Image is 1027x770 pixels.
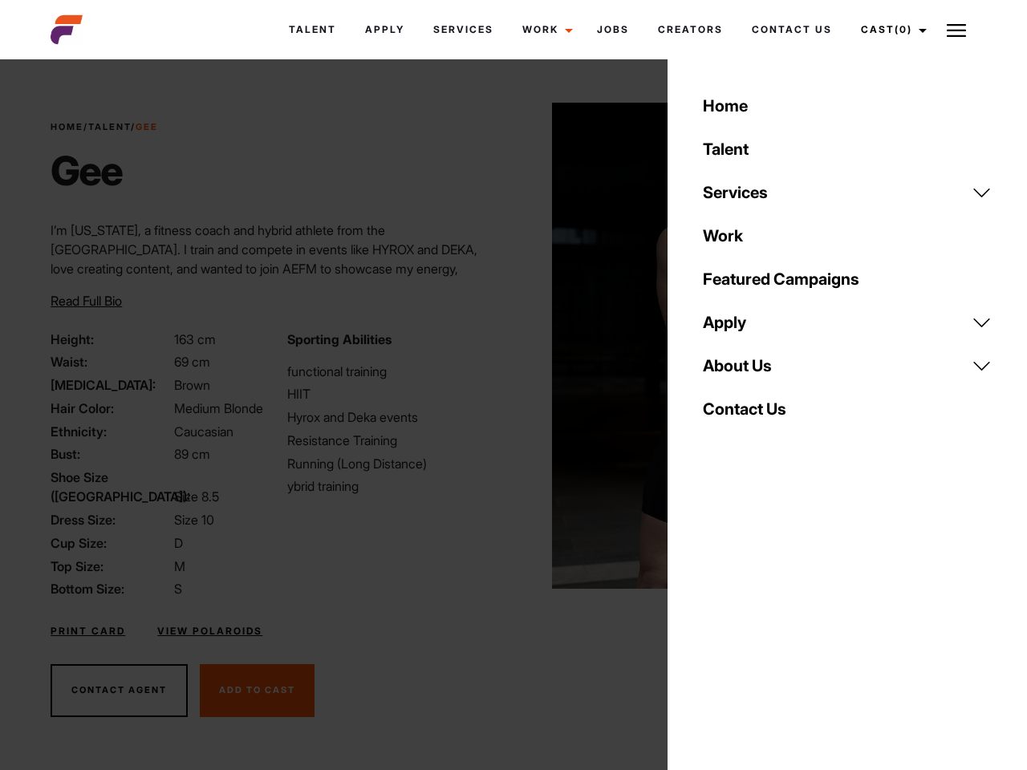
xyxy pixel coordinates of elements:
[136,121,158,132] strong: Gee
[51,468,171,506] span: Shoe Size ([GEOGRAPHIC_DATA]):
[174,488,219,505] span: Size 8.5
[174,331,216,347] span: 163 cm
[693,387,1001,431] a: Contact Us
[174,400,263,416] span: Medium Blonde
[351,8,419,51] a: Apply
[693,214,1001,257] a: Work
[51,121,83,132] a: Home
[174,535,183,551] span: D
[287,454,504,473] li: Running (Long Distance)
[51,533,171,553] span: Cup Size:
[419,8,508,51] a: Services
[287,476,504,496] li: ybrid training
[583,8,643,51] a: Jobs
[51,579,171,598] span: Bottom Size:
[174,581,182,597] span: S
[895,23,912,35] span: (0)
[846,8,936,51] a: Cast(0)
[51,293,122,309] span: Read Full Bio
[51,147,158,195] h1: Gee
[174,377,210,393] span: Brown
[174,446,210,462] span: 89 cm
[200,664,315,717] button: Add To Cast
[51,221,504,298] p: I’m [US_STATE], a fitness coach and hybrid athlete from the [GEOGRAPHIC_DATA]. I train and compet...
[51,375,171,395] span: [MEDICAL_DATA]:
[508,8,583,51] a: Work
[51,291,122,310] button: Read Full Bio
[51,120,158,134] span: / /
[274,8,351,51] a: Talent
[693,257,1001,301] a: Featured Campaigns
[287,331,392,347] strong: Sporting Abilities
[51,624,125,638] a: Print Card
[693,84,1001,128] a: Home
[88,121,131,132] a: Talent
[287,407,504,427] li: Hyrox and Deka events
[174,558,185,574] span: M
[51,330,171,349] span: Height:
[643,8,737,51] a: Creators
[693,128,1001,171] a: Talent
[51,664,188,717] button: Contact Agent
[174,354,210,370] span: 69 cm
[287,384,504,403] li: HIIT
[287,431,504,450] li: Resistance Training
[51,510,171,529] span: Dress Size:
[737,8,846,51] a: Contact Us
[157,624,262,638] a: View Polaroids
[219,684,295,695] span: Add To Cast
[51,444,171,464] span: Bust:
[51,422,171,441] span: Ethnicity:
[947,21,966,40] img: Burger icon
[51,14,83,46] img: cropped-aefm-brand-fav-22-square.png
[174,512,214,528] span: Size 10
[693,301,1001,344] a: Apply
[693,344,1001,387] a: About Us
[51,399,171,418] span: Hair Color:
[174,423,233,440] span: Caucasian
[287,362,504,381] li: functional training
[693,171,1001,214] a: Services
[51,557,171,576] span: Top Size:
[51,352,171,371] span: Waist:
